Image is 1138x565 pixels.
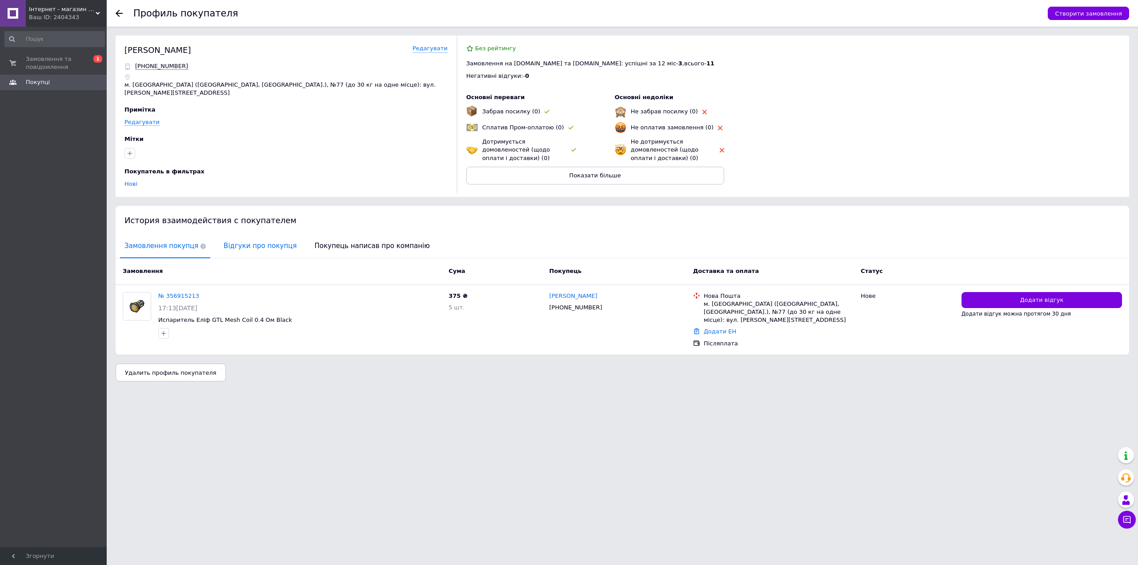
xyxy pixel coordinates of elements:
div: Нове [861,292,954,300]
button: Показати більше [466,167,724,184]
a: [PERSON_NAME] [549,292,597,301]
a: Испаритель Еліф GTL Mesh Coil 0.4 Ом Black [158,317,292,323]
button: Додати відгук [962,292,1122,309]
span: Сплатив Пром-оплатою (0) [482,124,564,131]
span: 3 [678,60,682,67]
span: Покупець написав про компанію [310,235,434,257]
span: Без рейтингу [475,45,516,52]
a: № 356915213 [158,293,199,299]
span: 11 [706,60,714,67]
span: Покупець [549,268,582,274]
span: 0 [525,72,529,79]
span: Забрав посилку (0) [482,108,541,115]
span: Відгуки про покупця [219,235,301,257]
img: rating-tag-type [571,148,576,152]
img: emoji [466,106,477,116]
input: Пошук [4,31,105,47]
div: м. [GEOGRAPHIC_DATA] ([GEOGRAPHIC_DATA], [GEOGRAPHIC_DATA].), №77 (до 30 кг на одне місце): вул. ... [704,300,853,325]
h1: Профиль покупателя [133,8,238,19]
div: Післяплата [704,340,853,348]
span: Дотримується домовленостей (щодо оплати і доставки) (0) [482,138,550,161]
span: Основні недоліки [615,94,673,100]
span: 375 ₴ [449,293,468,299]
span: Створити замовлення [1055,10,1122,17]
img: rating-tag-type [545,110,549,114]
span: Не оплатив замовлення (0) [631,124,713,131]
span: История взаимодействия с покупателем [124,216,297,225]
img: emoji [466,122,478,133]
img: rating-tag-type [720,148,724,152]
span: Показати більше [569,172,621,179]
div: Повернутися назад [116,10,123,17]
span: Примітка [124,106,156,113]
img: Фото товару [123,293,151,320]
span: Замовлення [123,268,163,274]
img: emoji [466,144,478,156]
button: Створити замовлення [1048,7,1129,20]
span: Додати відгук [1020,296,1063,305]
span: Замовлення на [DOMAIN_NAME] та [DOMAIN_NAME]: успішні за 12 міс - , всього - [466,60,714,67]
span: Відправити SMS [135,63,188,70]
a: Редагувати [413,44,448,53]
a: Додати ЕН [704,328,736,335]
div: Покупатель в фильтрах [124,168,445,176]
span: Інтернет - магазин Лабораторія пару [29,5,96,13]
span: Удалить профиль покупателя [125,369,216,376]
span: Додати відгук можна протягом 30 дня [962,311,1071,317]
span: Cума [449,268,465,274]
span: Замовлення покупця [120,235,210,257]
button: Удалить профиль покупателя [116,364,226,381]
span: Не забрав посилку (0) [631,108,698,115]
img: emoji [615,106,626,117]
img: emoji [615,122,626,133]
a: Нові [124,180,137,187]
img: rating-tag-type [718,126,722,130]
button: Чат з покупцем [1118,511,1136,529]
div: Нова Пошта [704,292,853,300]
span: 1 [93,55,102,63]
span: Мітки [124,136,144,142]
div: [PERSON_NAME] [124,44,191,56]
span: Не дотримується домовленостей (щодо оплати і доставки) (0) [631,138,699,161]
img: rating-tag-type [569,126,573,130]
span: Замовлення та повідомлення [26,55,82,71]
img: emoji [615,144,626,156]
span: Негативні відгуки: - [466,72,525,79]
p: м. [GEOGRAPHIC_DATA] ([GEOGRAPHIC_DATA], [GEOGRAPHIC_DATA].), №77 (до 30 кг на одне місце): вул. ... [124,81,448,97]
div: [PHONE_NUMBER] [548,302,604,313]
span: Основні переваги [466,94,525,100]
span: 5 шт. [449,304,465,311]
div: Ваш ID: 2404343 [29,13,107,21]
span: Статус [861,268,883,274]
span: Доставка та оплата [693,268,759,274]
img: rating-tag-type [702,110,707,114]
span: 17:13[DATE] [158,305,197,312]
a: Редагувати [124,119,160,126]
span: Покупці [26,78,50,86]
